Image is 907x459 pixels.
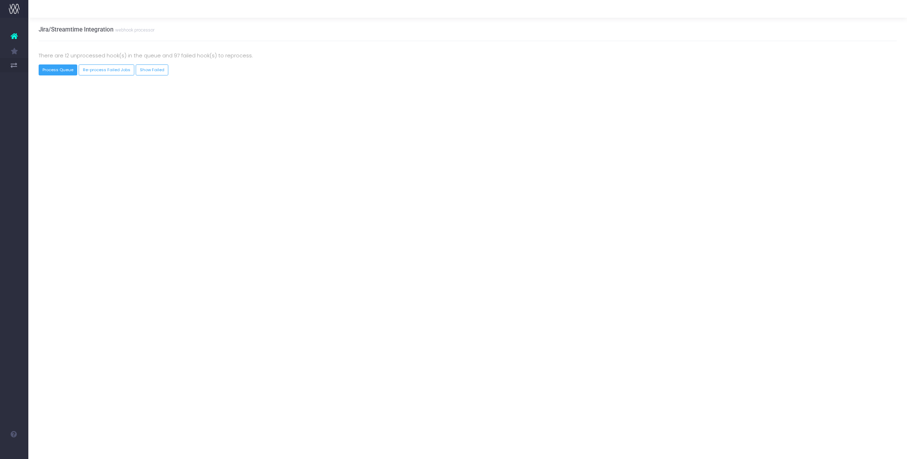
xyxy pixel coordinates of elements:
[9,445,19,455] img: images/default_profile_image.png
[79,64,134,75] button: Re-process Failed Jobs
[113,26,154,33] small: webhook processor
[39,64,78,75] button: Process Queue
[136,64,168,75] a: Show Failed
[39,26,154,33] h3: Jira/Streamtime Integration
[39,51,897,60] p: There are 12 unprocessed hook(s) in the queue and 97 failed hook(s) to reprocess.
